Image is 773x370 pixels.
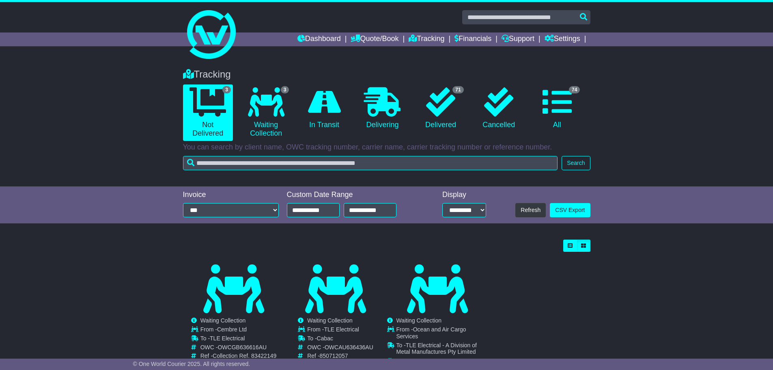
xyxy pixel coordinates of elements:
[502,32,534,46] a: Support
[396,342,488,358] td: To -
[200,353,277,359] td: Ref -
[307,344,373,353] td: OWC -
[532,84,582,132] a: 74 All
[183,84,233,141] a: 3 Not Delivered
[297,32,341,46] a: Dashboard
[413,357,462,364] span: OWCAU636375AU
[133,361,250,367] span: © One World Courier 2025. All rights reserved.
[416,84,465,132] a: 71 Delivered
[396,326,488,342] td: From -
[287,190,417,199] div: Custom Date Range
[200,317,246,324] span: Waiting Collection
[299,84,349,132] a: In Transit
[281,86,289,93] span: 3
[213,353,276,359] span: Collection Ref. 83422149
[307,317,353,324] span: Waiting Collection
[317,335,333,342] span: Cabac
[183,190,279,199] div: Invoice
[307,326,373,335] td: From -
[357,84,407,132] a: Delivering
[454,32,491,46] a: Financials
[179,69,594,80] div: Tracking
[396,317,442,324] span: Waiting Collection
[307,353,373,359] td: Ref -
[442,190,486,199] div: Display
[562,156,590,170] button: Search
[396,342,477,355] span: TLE Electrical - A Division of Metal Manufactures Pty Limited
[351,32,398,46] a: Quote/Book
[550,203,590,217] a: CSV Export
[569,86,580,93] span: 74
[324,326,359,333] span: TLE Electrical
[515,203,546,217] button: Refresh
[210,335,245,342] span: TLE Electrical
[307,335,373,344] td: To -
[222,86,231,93] span: 3
[200,344,277,353] td: OWC -
[545,32,580,46] a: Settings
[396,357,488,366] td: OWC -
[409,32,444,46] a: Tracking
[452,86,463,93] span: 71
[474,84,524,132] a: Cancelled
[183,143,590,152] p: You can search by client name, OWC tracking number, carrier name, carrier tracking number or refe...
[200,335,277,344] td: To -
[217,326,247,333] span: Cembre Ltd
[320,353,348,359] span: 850712057
[217,344,267,351] span: OWCGB636616AU
[325,344,373,351] span: OWCAU636436AU
[241,84,291,141] a: 3 Waiting Collection
[396,326,466,340] span: Ocean and Air Cargo Services
[200,326,277,335] td: From -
